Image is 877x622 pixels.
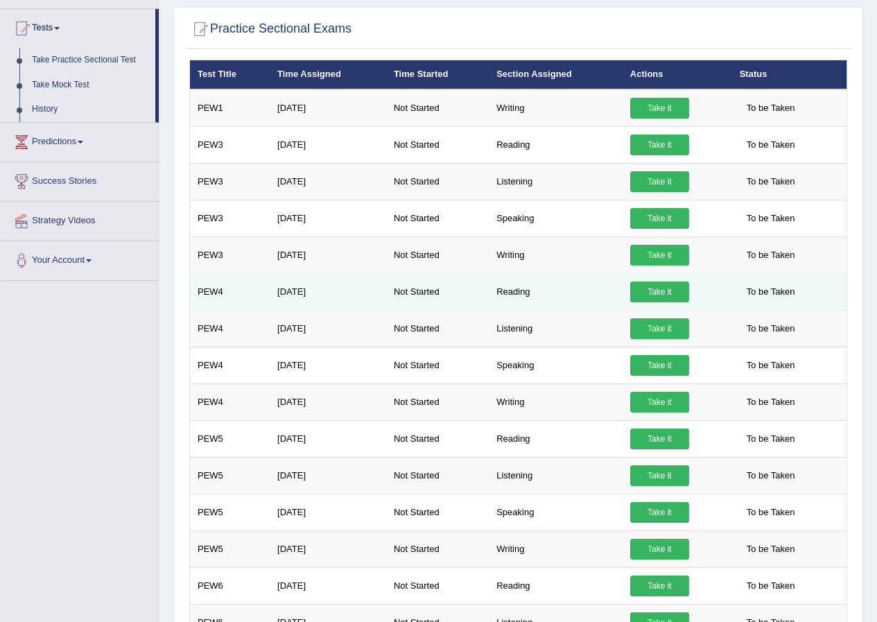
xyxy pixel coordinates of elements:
[740,576,802,596] span: To be Taken
[1,123,159,157] a: Predictions
[489,494,623,530] td: Speaking
[270,200,386,236] td: [DATE]
[630,98,689,119] a: Take it
[489,273,623,310] td: Reading
[740,245,802,266] span: To be Taken
[489,383,623,420] td: Writing
[386,567,489,604] td: Not Started
[630,318,689,339] a: Take it
[740,355,802,376] span: To be Taken
[740,465,802,486] span: To be Taken
[630,282,689,302] a: Take it
[190,457,270,494] td: PEW5
[190,163,270,200] td: PEW3
[623,60,732,89] th: Actions
[740,171,802,192] span: To be Taken
[386,310,489,347] td: Not Started
[386,89,489,127] td: Not Started
[190,347,270,383] td: PEW4
[386,60,489,89] th: Time Started
[270,347,386,383] td: [DATE]
[489,310,623,347] td: Listening
[740,539,802,560] span: To be Taken
[630,135,689,155] a: Take it
[270,567,386,604] td: [DATE]
[386,383,489,420] td: Not Started
[270,383,386,420] td: [DATE]
[630,355,689,376] a: Take it
[26,73,155,98] a: Take Mock Test
[270,236,386,273] td: [DATE]
[386,200,489,236] td: Not Started
[270,60,386,89] th: Time Assigned
[270,89,386,127] td: [DATE]
[489,163,623,200] td: Listening
[190,89,270,127] td: PEW1
[489,420,623,457] td: Reading
[740,98,802,119] span: To be Taken
[630,576,689,596] a: Take it
[740,392,802,413] span: To be Taken
[1,162,159,197] a: Success Stories
[489,530,623,567] td: Writing
[740,429,802,449] span: To be Taken
[489,457,623,494] td: Listening
[386,163,489,200] td: Not Started
[270,420,386,457] td: [DATE]
[386,420,489,457] td: Not Started
[190,60,270,89] th: Test Title
[630,539,689,560] a: Take it
[386,126,489,163] td: Not Started
[630,392,689,413] a: Take it
[190,273,270,310] td: PEW4
[270,126,386,163] td: [DATE]
[386,236,489,273] td: Not Started
[630,429,689,449] a: Take it
[386,273,489,310] td: Not Started
[740,208,802,229] span: To be Taken
[630,245,689,266] a: Take it
[630,465,689,486] a: Take it
[190,420,270,457] td: PEW5
[270,530,386,567] td: [DATE]
[190,567,270,604] td: PEW6
[386,347,489,383] td: Not Started
[26,97,155,122] a: History
[270,310,386,347] td: [DATE]
[270,163,386,200] td: [DATE]
[190,383,270,420] td: PEW4
[489,200,623,236] td: Speaking
[489,126,623,163] td: Reading
[489,236,623,273] td: Writing
[489,347,623,383] td: Speaking
[270,494,386,530] td: [DATE]
[26,48,155,73] a: Take Practice Sectional Test
[732,60,847,89] th: Status
[630,171,689,192] a: Take it
[190,310,270,347] td: PEW4
[1,241,159,276] a: Your Account
[270,457,386,494] td: [DATE]
[190,200,270,236] td: PEW3
[630,208,689,229] a: Take it
[740,502,802,523] span: To be Taken
[630,502,689,523] a: Take it
[386,457,489,494] td: Not Started
[270,273,386,310] td: [DATE]
[1,202,159,236] a: Strategy Videos
[386,494,489,530] td: Not Started
[189,19,351,40] h2: Practice Sectional Exams
[190,236,270,273] td: PEW3
[190,530,270,567] td: PEW5
[489,567,623,604] td: Reading
[1,9,155,44] a: Tests
[740,282,802,302] span: To be Taken
[386,530,489,567] td: Not Started
[740,135,802,155] span: To be Taken
[190,126,270,163] td: PEW3
[190,494,270,530] td: PEW5
[740,318,802,339] span: To be Taken
[489,60,623,89] th: Section Assigned
[489,89,623,127] td: Writing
